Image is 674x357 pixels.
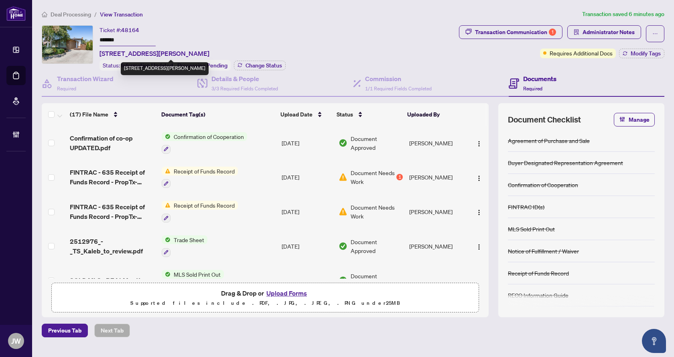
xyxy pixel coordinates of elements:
[614,113,655,126] button: Manage
[11,335,21,347] span: JW
[162,235,171,244] img: Status Icon
[574,29,579,35] span: solution
[52,283,479,313] span: Drag & Drop orUpload FormsSupported files include .PDF, .JPG, .JPEG, .PNG under25MB
[365,86,432,92] span: 1/1 Required Fields Completed
[473,240,485,253] button: Logo
[171,201,238,210] span: Receipt of Funds Record
[162,270,224,292] button: Status IconMLS Sold Print Out
[158,103,277,126] th: Document Tag(s)
[42,324,88,337] button: Previous Tab
[162,235,207,257] button: Status IconTrade Sheet
[459,25,562,39] button: Transaction Communication1
[406,194,469,229] td: [PERSON_NAME]
[278,263,335,298] td: [DATE]
[221,288,309,298] span: Drag & Drop or
[70,237,155,256] span: 2512976_-_TS_Kaleb_to_review.pdf
[508,114,581,125] span: Document Checklist
[508,158,623,167] div: Buyer Designated Representation Agreement
[508,247,579,255] div: Notice of Fulfillment / Waiver
[234,61,286,70] button: Change Status
[339,207,347,216] img: Document Status
[508,291,568,300] div: RECO Information Guide
[162,201,238,222] button: Status IconReceipt of Funds Record
[476,209,482,216] img: Logo
[476,244,482,250] img: Logo
[351,134,403,152] span: Document Approved
[476,278,482,285] img: Logo
[508,180,578,189] div: Confirmation of Cooperation
[523,86,542,92] span: Required
[333,103,404,126] th: Status
[162,167,171,175] img: Status Icon
[280,110,313,119] span: Upload Date
[339,139,347,147] img: Document Status
[48,324,81,337] span: Previous Tab
[70,167,155,187] span: FINTRAC - 635 Receipt of Funds Record - PropTx-OREA_[DATE] 16_04_51.pdf
[162,201,171,210] img: Status Icon
[278,160,335,195] td: [DATE]
[162,167,238,188] button: Status IconReceipt of Funds Record
[351,271,403,289] span: Document Approved
[278,126,335,160] td: [DATE]
[57,86,76,92] span: Required
[162,132,247,154] button: Status IconConfirmation of Cooperation
[523,74,556,84] h4: Documents
[473,171,485,184] button: Logo
[70,202,155,221] span: FINTRAC - 635 Receipt of Funds Record - PropTx-OREA_[DATE] 18_40_01.pdf
[171,235,207,244] span: Trade Sheet
[508,202,544,211] div: FINTRAC ID(s)
[583,26,635,39] span: Administrator Notes
[406,160,469,195] td: [PERSON_NAME]
[642,329,666,353] button: Open asap
[508,224,555,233] div: MLS Sold Print Out
[70,275,140,285] span: SOLD MLS - REALM.pdf
[57,298,474,308] p: Supported files include .PDF, .JPG, .JPEG, .PNG under 25 MB
[171,167,238,175] span: Receipt of Funds Record
[652,31,658,37] span: ellipsis
[70,133,155,153] span: Confirmation of co-op UPDATED.pdf
[278,194,335,229] td: [DATE]
[339,242,347,251] img: Document Status
[351,168,395,186] span: Document Needs Work
[278,229,335,263] td: [DATE]
[406,263,469,298] td: [PERSON_NAME]
[476,141,482,147] img: Logo
[6,6,26,21] img: logo
[351,237,403,255] span: Document Approved
[121,27,139,34] span: 48164
[550,49,613,57] span: Requires Additional Docs
[162,270,171,279] img: Status Icon
[67,103,158,126] th: (17) File Name
[121,62,209,75] div: [STREET_ADDRESS][PERSON_NAME]
[473,205,485,218] button: Logo
[70,110,108,119] span: (17) File Name
[264,288,309,298] button: Upload Forms
[339,276,347,285] img: Document Status
[246,63,282,68] span: Change Status
[508,136,590,145] div: Agreement of Purchase and Sale
[473,137,485,149] button: Logo
[339,173,347,182] img: Document Status
[211,74,278,84] h4: Details & People
[406,126,469,160] td: [PERSON_NAME]
[211,86,278,92] span: 3/3 Required Fields Completed
[351,203,403,220] span: Document Needs Work
[171,270,224,279] span: MLS Sold Print Out
[582,10,664,19] article: Transaction saved 6 minutes ago
[57,74,114,84] h4: Transaction Wizard
[508,269,569,277] div: Receipt of Funds Record
[567,25,641,39] button: Administrator Notes
[629,113,650,126] span: Manage
[365,74,432,84] h4: Commission
[396,174,403,180] div: 1
[100,11,143,18] span: View Transaction
[99,49,209,58] span: [STREET_ADDRESS][PERSON_NAME]
[99,60,231,71] div: Status:
[162,132,171,141] img: Status Icon
[277,103,334,126] th: Upload Date
[476,175,482,182] img: Logo
[406,229,469,263] td: [PERSON_NAME]
[631,51,661,56] span: Modify Tags
[619,49,664,58] button: Modify Tags
[475,26,556,39] div: Transaction Communication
